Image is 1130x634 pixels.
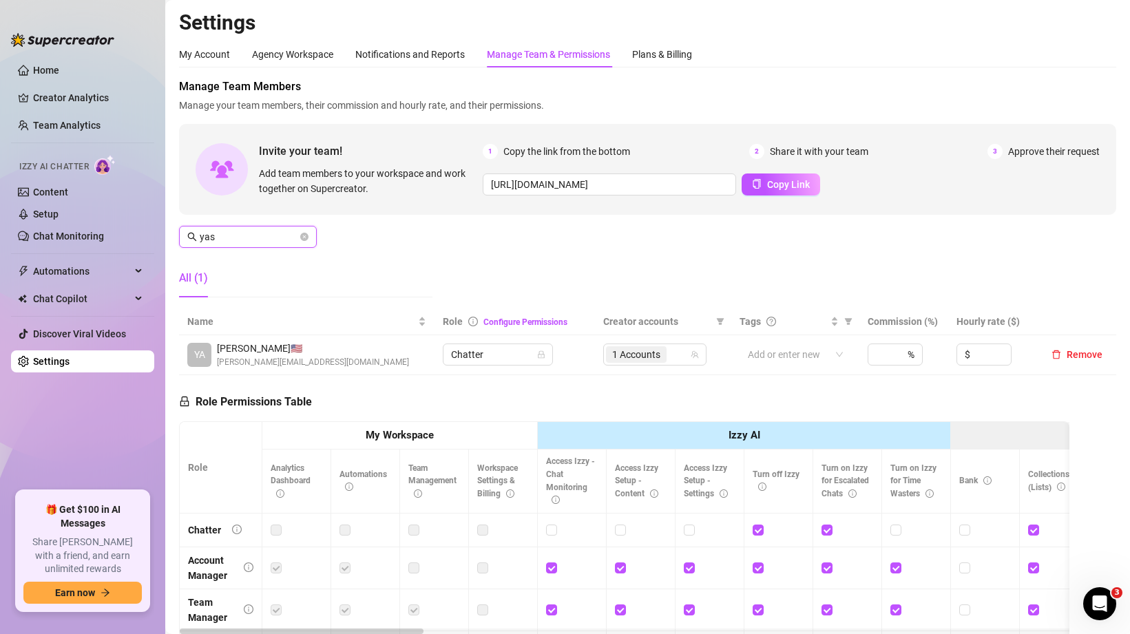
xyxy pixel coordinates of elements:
[33,260,131,282] span: Automations
[244,604,253,614] span: info-circle
[1111,587,1122,598] span: 3
[259,142,483,160] span: Invite your team!
[217,356,409,369] span: [PERSON_NAME][EMAIL_ADDRESS][DOMAIN_NAME]
[767,179,810,190] span: Copy Link
[691,350,699,359] span: team
[101,588,110,598] span: arrow-right
[179,396,190,407] span: lock
[345,483,353,491] span: info-circle
[1028,469,1069,492] span: Collections (Lists)
[194,347,205,362] span: YA
[552,496,560,504] span: info-circle
[1051,350,1061,359] span: delete
[443,316,463,327] span: Role
[615,463,658,499] span: Access Izzy Setup - Content
[948,308,1038,335] th: Hourly rate ($)
[749,144,764,159] span: 2
[188,595,233,625] div: Team Manager
[487,47,610,62] div: Manage Team & Permissions
[925,489,934,498] span: info-circle
[1046,346,1108,363] button: Remove
[451,344,545,365] span: Chatter
[366,429,434,441] strong: My Workspace
[33,356,70,367] a: Settings
[606,346,667,363] span: 1 Accounts
[244,562,253,572] span: info-circle
[859,308,949,335] th: Commission (%)
[822,463,869,499] span: Turn on Izzy for Escalated Chats
[188,522,221,538] div: Chatter
[612,347,660,362] span: 1 Accounts
[758,483,766,491] span: info-circle
[716,317,724,326] span: filter
[848,489,857,498] span: info-circle
[650,489,658,498] span: info-circle
[179,10,1116,36] h2: Settings
[483,144,498,159] span: 1
[632,47,692,62] div: Plans & Billing
[339,469,387,492] span: Automations
[890,463,937,499] span: Turn on Izzy for Time Wasters
[770,144,868,159] span: Share it with your team
[959,476,992,485] span: Bank
[18,266,29,277] span: thunderbolt
[720,489,728,498] span: info-circle
[503,144,630,159] span: Copy the link from the bottom
[477,463,518,499] span: Workspace Settings & Billing
[179,394,312,410] h5: Role Permissions Table
[11,33,114,47] img: logo-BBDzfeDw.svg
[23,582,142,604] button: Earn nowarrow-right
[408,463,457,499] span: Team Management
[1067,349,1102,360] span: Remove
[713,311,727,332] span: filter
[33,231,104,242] a: Chat Monitoring
[1083,587,1116,620] iframe: Intercom live chat
[179,98,1116,113] span: Manage your team members, their commission and hourly rate, and their permissions.
[187,232,197,242] span: search
[18,294,27,304] img: Chat Copilot
[179,270,208,286] div: All (1)
[23,503,142,530] span: 🎁 Get $100 in AI Messages
[603,314,711,329] span: Creator accounts
[766,317,776,326] span: question-circle
[232,525,242,534] span: info-circle
[276,489,284,498] span: info-circle
[468,317,478,326] span: info-circle
[179,78,1116,95] span: Manage Team Members
[33,87,143,109] a: Creator Analytics
[259,166,477,196] span: Add team members to your workspace and work together on Supercreator.
[179,308,435,335] th: Name
[33,209,59,220] a: Setup
[740,314,761,329] span: Tags
[742,173,820,196] button: Copy Link
[1008,144,1100,159] span: Approve their request
[300,233,308,241] button: close-circle
[684,463,728,499] span: Access Izzy Setup - Settings
[19,160,89,173] span: Izzy AI Chatter
[844,317,852,326] span: filter
[33,187,68,198] a: Content
[94,155,116,175] img: AI Chatter
[217,341,409,356] span: [PERSON_NAME] 🇺🇸
[506,489,514,498] span: info-circle
[33,120,101,131] a: Team Analytics
[271,463,311,499] span: Analytics Dashboard
[23,536,142,576] span: Share [PERSON_NAME] with a friend, and earn unlimited rewards
[983,476,992,485] span: info-circle
[252,47,333,62] div: Agency Workspace
[753,469,799,492] span: Turn off Izzy
[537,350,545,359] span: lock
[179,47,230,62] div: My Account
[546,456,595,505] span: Access Izzy - Chat Monitoring
[180,422,262,514] th: Role
[841,311,855,332] span: filter
[752,179,762,189] span: copy
[187,314,415,329] span: Name
[729,429,760,441] strong: Izzy AI
[483,317,567,327] a: Configure Permissions
[987,144,1003,159] span: 3
[33,288,131,310] span: Chat Copilot
[200,229,297,244] input: Search members
[355,47,465,62] div: Notifications and Reports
